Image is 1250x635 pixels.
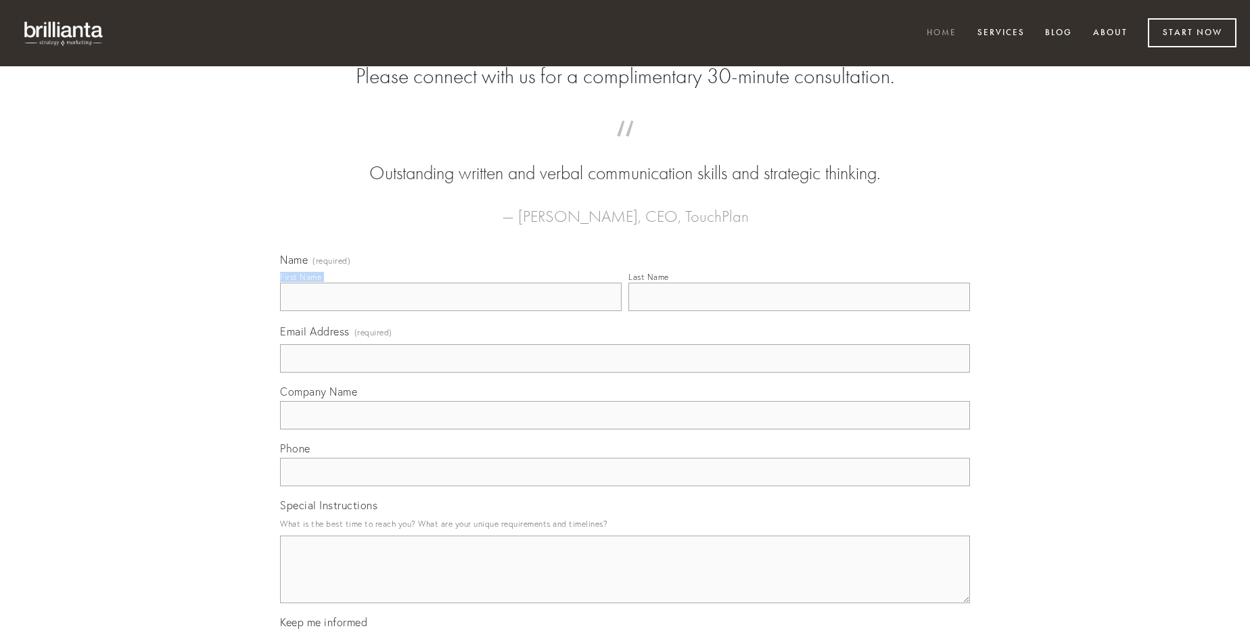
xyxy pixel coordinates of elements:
[969,22,1034,45] a: Services
[1084,22,1136,45] a: About
[302,187,948,230] figcaption: — [PERSON_NAME], CEO, TouchPlan
[280,515,970,533] p: What is the best time to reach you? What are your unique requirements and timelines?
[280,272,321,282] div: First Name
[354,323,392,342] span: (required)
[312,257,350,265] span: (required)
[280,385,357,398] span: Company Name
[302,134,948,187] blockquote: Outstanding written and verbal communication skills and strategic thinking.
[280,325,350,338] span: Email Address
[14,14,115,53] img: brillianta - research, strategy, marketing
[280,498,377,512] span: Special Instructions
[280,442,310,455] span: Phone
[280,615,367,629] span: Keep me informed
[1036,22,1081,45] a: Blog
[280,64,970,89] h2: Please connect with us for a complimentary 30-minute consultation.
[918,22,965,45] a: Home
[302,134,948,160] span: “
[1148,18,1236,47] a: Start Now
[628,272,669,282] div: Last Name
[280,253,308,266] span: Name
